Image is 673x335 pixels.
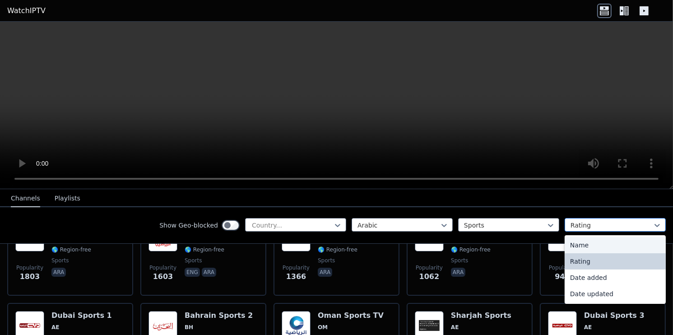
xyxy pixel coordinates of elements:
[16,264,43,271] span: Popularity
[11,190,40,207] button: Channels
[584,324,592,331] span: AE
[159,221,218,230] label: Show Geo-blocked
[51,268,66,277] p: ara
[51,257,69,264] span: sports
[51,311,112,320] h6: Dubai Sports 1
[51,246,91,253] span: 🌎 Region-free
[286,271,306,282] span: 1366
[185,324,193,331] span: BH
[51,324,59,331] span: AE
[451,257,468,264] span: sports
[565,286,666,302] div: Date updated
[451,324,459,331] span: AE
[584,311,645,320] h6: Dubai Sports 3
[318,311,384,320] h6: Oman Sports TV
[451,311,511,320] h6: Sharjah Sports
[185,311,253,320] h6: Bahrain Sports 2
[565,237,666,253] div: Name
[416,264,443,271] span: Popularity
[20,271,40,282] span: 1803
[318,246,357,253] span: 🌎 Region-free
[185,246,224,253] span: 🌎 Region-free
[565,253,666,270] div: Rating
[283,264,310,271] span: Popularity
[419,271,440,282] span: 1062
[185,268,200,277] p: eng
[565,270,666,286] div: Date added
[549,264,576,271] span: Popularity
[318,324,328,331] span: OM
[202,268,216,277] p: ara
[318,268,332,277] p: ara
[451,268,465,277] p: ara
[149,264,176,271] span: Popularity
[153,271,173,282] span: 1603
[451,246,491,253] span: 🌎 Region-free
[318,257,335,264] span: sports
[7,5,46,16] a: WatchIPTV
[55,190,80,207] button: Playlists
[185,257,202,264] span: sports
[555,271,570,282] span: 944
